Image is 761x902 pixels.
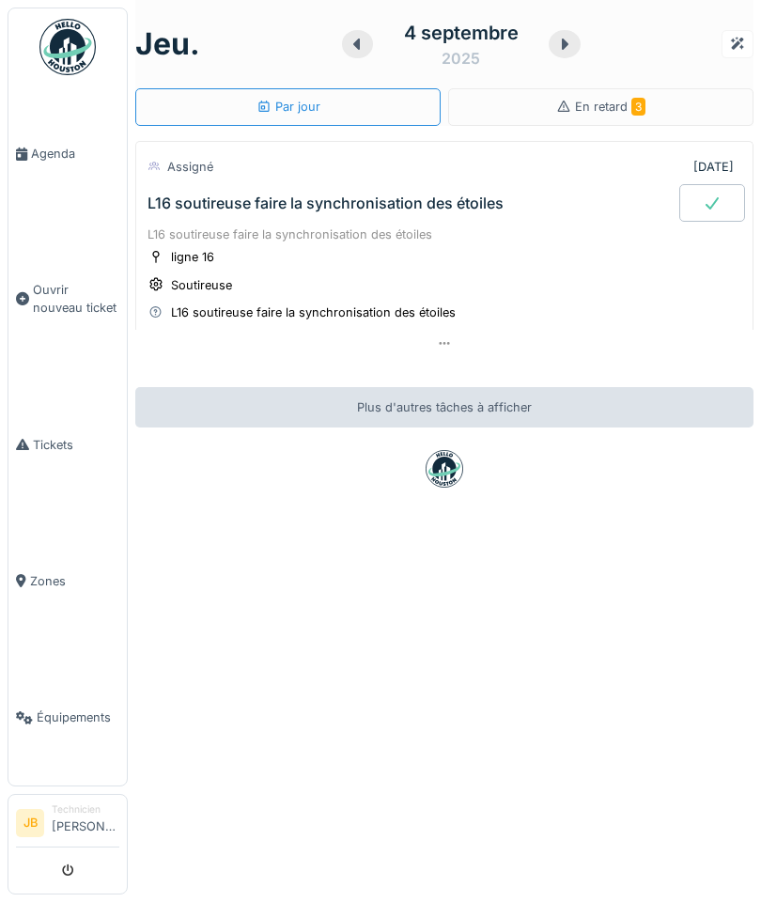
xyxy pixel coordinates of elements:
div: L16 soutireuse faire la synchronisation des étoiles [171,303,456,321]
span: Tickets [33,436,119,454]
div: L16 soutireuse faire la synchronisation des étoiles [148,225,741,243]
a: Tickets [8,377,127,513]
span: Ouvrir nouveau ticket [33,281,119,317]
div: 2025 [442,47,480,70]
div: ligne 16 [171,248,214,266]
span: En retard [575,100,645,114]
span: 3 [631,98,645,116]
div: 4 septembre [404,19,519,47]
a: Zones [8,513,127,649]
span: Équipements [37,708,119,726]
div: Assigné [167,158,213,176]
a: JB Technicien[PERSON_NAME] [16,802,119,848]
li: JB [16,809,44,837]
a: Équipements [8,649,127,785]
div: [DATE] [693,158,734,176]
div: Plus d'autres tâches à afficher [135,387,753,428]
a: Ouvrir nouveau ticket [8,222,127,376]
a: Agenda [8,86,127,222]
h1: jeu. [135,26,200,62]
span: Agenda [31,145,119,163]
img: Badge_color-CXgf-gQk.svg [39,19,96,75]
div: L16 soutireuse faire la synchronisation des étoiles [148,194,504,212]
div: Soutireuse [171,276,232,294]
img: badge-BVDL4wpA.svg [426,450,463,488]
li: [PERSON_NAME] [52,802,119,843]
span: Zones [30,572,119,590]
div: Par jour [256,98,320,116]
div: Technicien [52,802,119,816]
